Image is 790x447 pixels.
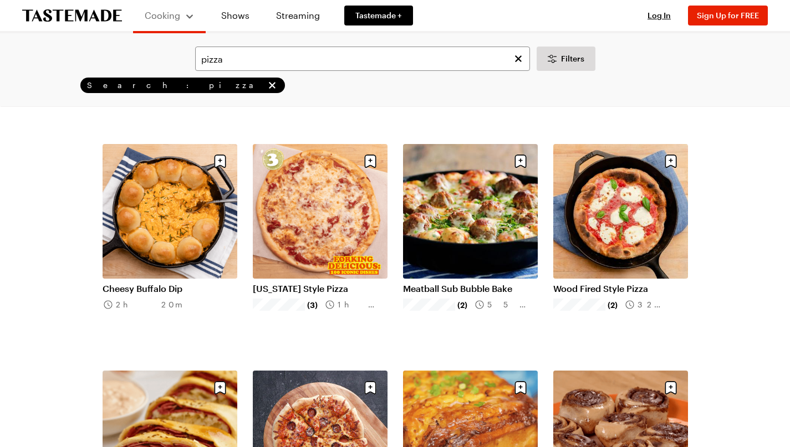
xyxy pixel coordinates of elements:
button: Cooking [144,4,195,27]
a: Tastemade + [344,6,413,25]
span: Filters [561,53,584,64]
a: Meatball Sub Bubble Bake [403,283,538,294]
a: To Tastemade Home Page [22,9,122,22]
button: Save recipe [660,151,681,172]
button: Save recipe [360,151,381,172]
span: Sign Up for FREE [697,11,759,20]
button: Save recipe [210,377,231,398]
button: Save recipe [210,151,231,172]
a: Wood Fired Style Pizza [553,283,688,294]
button: Save recipe [360,377,381,398]
button: remove Search: pizza [266,79,278,91]
span: Search: pizza [87,80,264,90]
button: Save recipe [660,377,681,398]
button: Save recipe [510,377,531,398]
button: Log In [637,10,681,21]
input: Search for a Recipe [195,47,530,71]
span: Log In [648,11,671,20]
button: Save recipe [510,151,531,172]
a: [US_STATE] Style Pizza [253,283,388,294]
span: Cooking [145,10,180,20]
button: Desktop filters [537,47,595,71]
button: Sign Up for FREE [688,6,768,25]
a: Cheesy Buffalo Dip [103,283,237,294]
span: Tastemade + [355,10,402,21]
button: Clear search [512,53,524,65]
